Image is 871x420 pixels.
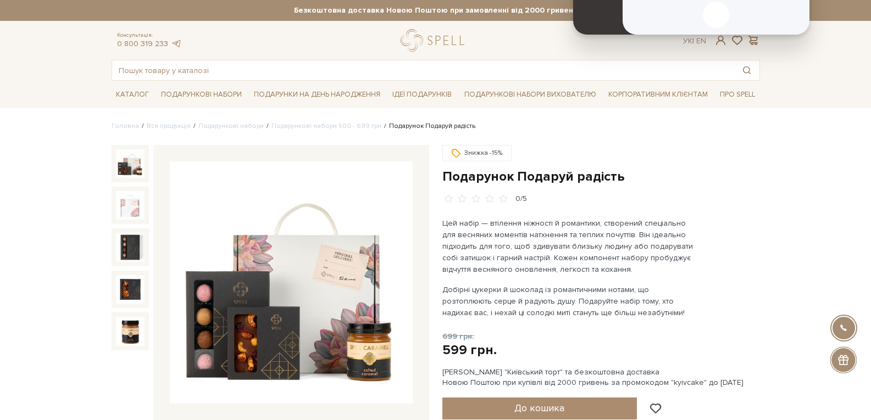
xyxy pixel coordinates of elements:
[442,284,700,318] p: Добірні цукерки й шоколад із романтичними нотами, що розтоплюють серце й радують душу. Подаруйте ...
[157,86,246,103] a: Подарункові набори
[683,36,706,46] div: Ук
[515,194,527,204] div: 0/5
[401,29,469,52] a: logo
[116,233,145,261] img: Подарунок Подаруй радість
[112,60,734,80] input: Пошук товару у каталозі
[460,85,601,104] a: Подарункові набори вихователю
[442,367,760,387] div: [PERSON_NAME] "Київський торт" та безкоштовна доставка Новою Поштою при купівлі від 2000 гривень ...
[249,86,385,103] a: Подарунки на День народження
[116,275,145,304] img: Подарунок Подаруй радість
[692,36,694,46] span: |
[271,122,381,130] a: Подарункові набори 500 - 699 грн
[117,39,168,48] a: 0 800 319 233
[116,317,145,345] img: Подарунок Подаруй радість
[170,161,413,404] img: Подарунок Подаруй радість
[198,122,264,130] a: Подарункові набори
[388,86,456,103] a: Ідеї подарунків
[442,145,512,161] div: Знижка -15%
[514,402,564,414] span: До кошика
[442,217,700,275] p: Цей набір — втілення ніжності й романтики, створений спеціально для весняних моментів натхнення т...
[734,60,759,80] button: Пошук товару у каталозі
[147,122,191,130] a: Вся продукція
[381,121,475,131] li: Подарунок Подаруй радість
[112,5,760,15] strong: Безкоштовна доставка Новою Поштою при замовленні від 2000 гривень
[696,36,706,46] a: En
[604,85,712,104] a: Корпоративним клієнтам
[442,168,760,185] h1: Подарунок Подаруй радість
[715,86,759,103] a: Про Spell
[116,191,145,220] img: Подарунок Подаруй радість
[171,39,182,48] a: telegram
[117,32,182,39] span: Консультація:
[112,122,139,130] a: Головна
[116,149,145,178] img: Подарунок Подаруй радість
[442,341,497,359] div: 599 грн.
[112,86,153,103] a: Каталог
[442,332,474,341] span: 699 грн.
[442,397,637,419] button: До кошика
